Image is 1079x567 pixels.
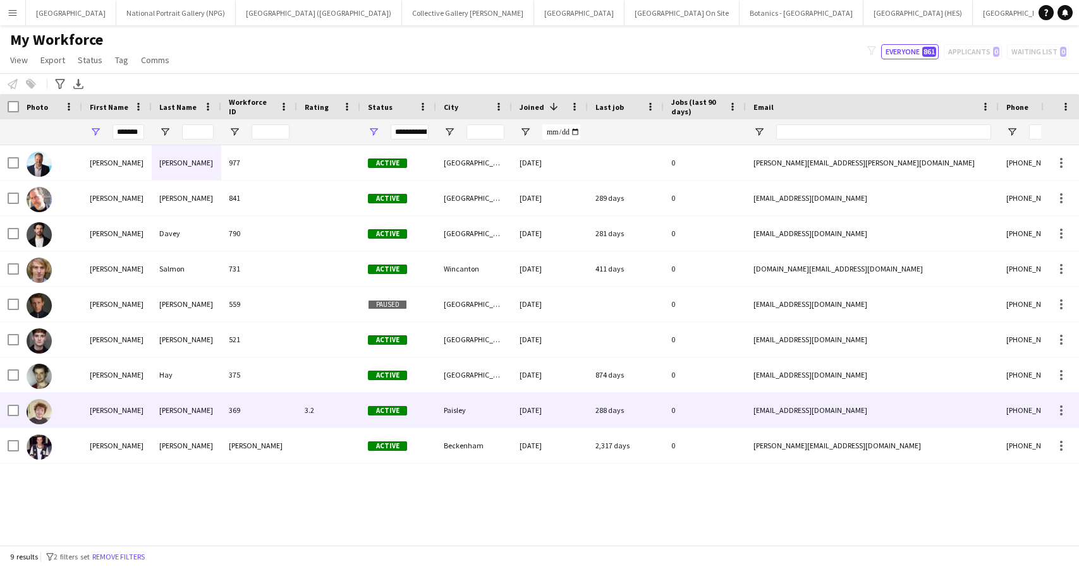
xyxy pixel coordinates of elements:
[444,126,455,138] button: Open Filter Menu
[753,102,774,112] span: Email
[221,428,297,463] div: [PERSON_NAME]
[27,152,52,177] img: Matthew Baylis
[40,54,65,66] span: Export
[542,124,580,140] input: Joined Filter Input
[466,124,504,140] input: City Filter Input
[27,293,52,318] img: MATTHEW THOMAS
[141,54,169,66] span: Comms
[110,52,133,68] a: Tag
[436,145,512,180] div: [GEOGRAPHIC_DATA]
[512,322,588,357] div: [DATE]
[512,357,588,392] div: [DATE]
[588,181,664,215] div: 289 days
[82,357,152,392] div: [PERSON_NAME]
[664,181,746,215] div: 0
[113,124,144,140] input: First Name Filter Input
[27,399,52,424] img: Matthew Jones
[520,102,544,112] span: Joined
[159,102,197,112] span: Last Name
[305,102,329,112] span: Rating
[90,550,147,564] button: Remove filters
[152,181,221,215] div: [PERSON_NAME]
[27,187,52,212] img: Matthew Morris
[78,54,102,66] span: Status
[368,158,407,168] span: Active
[368,335,407,345] span: Active
[664,322,746,357] div: 0
[664,393,746,427] div: 0
[664,357,746,392] div: 0
[152,287,221,321] div: [PERSON_NAME]
[221,357,297,392] div: 375
[588,357,664,392] div: 874 days
[116,1,236,25] button: National Portrait Gallery (NPG)
[27,222,52,248] img: Matthew Davey
[252,124,290,140] input: Workforce ID Filter Input
[776,124,991,140] input: Email Filter Input
[863,1,973,25] button: [GEOGRAPHIC_DATA] (HES)
[26,1,116,25] button: [GEOGRAPHIC_DATA]
[512,216,588,251] div: [DATE]
[54,552,90,561] span: 2 filters set
[368,441,407,451] span: Active
[368,265,407,274] span: Active
[746,216,999,251] div: [EMAIL_ADDRESS][DOMAIN_NAME]
[115,54,128,66] span: Tag
[182,124,214,140] input: Last Name Filter Input
[27,102,48,112] span: Photo
[221,216,297,251] div: 790
[368,406,407,415] span: Active
[436,393,512,427] div: Paisley
[746,145,999,180] div: [PERSON_NAME][EMAIL_ADDRESS][PERSON_NAME][DOMAIN_NAME]
[746,181,999,215] div: [EMAIL_ADDRESS][DOMAIN_NAME]
[512,181,588,215] div: [DATE]
[881,44,939,59] button: Everyone861
[297,393,360,427] div: 3.2
[520,126,531,138] button: Open Filter Menu
[73,52,107,68] a: Status
[1006,126,1018,138] button: Open Filter Menu
[90,126,101,138] button: Open Filter Menu
[512,287,588,321] div: [DATE]
[82,145,152,180] div: [PERSON_NAME]
[588,428,664,463] div: 2,317 days
[512,145,588,180] div: [DATE]
[664,145,746,180] div: 0
[512,251,588,286] div: [DATE]
[436,428,512,463] div: Beckenham
[35,52,70,68] a: Export
[82,251,152,286] div: [PERSON_NAME]
[27,258,52,283] img: Matthew Salmon
[152,216,221,251] div: Davey
[664,428,746,463] div: 0
[368,126,379,138] button: Open Filter Menu
[746,322,999,357] div: [EMAIL_ADDRESS][DOMAIN_NAME]
[236,1,402,25] button: [GEOGRAPHIC_DATA] ([GEOGRAPHIC_DATA])
[152,322,221,357] div: [PERSON_NAME]
[746,357,999,392] div: [EMAIL_ADDRESS][DOMAIN_NAME]
[436,181,512,215] div: [GEOGRAPHIC_DATA]
[436,216,512,251] div: [GEOGRAPHIC_DATA]
[753,126,765,138] button: Open Filter Menu
[159,126,171,138] button: Open Filter Menu
[746,287,999,321] div: [EMAIL_ADDRESS][DOMAIN_NAME]
[368,102,393,112] span: Status
[82,428,152,463] div: [PERSON_NAME]
[71,76,86,92] app-action-btn: Export XLSX
[90,102,128,112] span: First Name
[82,287,152,321] div: [PERSON_NAME]
[625,1,740,25] button: [GEOGRAPHIC_DATA] On Site
[444,102,458,112] span: City
[27,328,52,354] img: Matthew Cobain
[152,357,221,392] div: Hay
[402,1,534,25] button: Collective Gallery [PERSON_NAME]
[436,287,512,321] div: [GEOGRAPHIC_DATA]
[221,181,297,215] div: 841
[746,251,999,286] div: [DOMAIN_NAME][EMAIL_ADDRESS][DOMAIN_NAME]
[588,216,664,251] div: 281 days
[221,145,297,180] div: 977
[664,251,746,286] div: 0
[152,428,221,463] div: [PERSON_NAME]
[152,393,221,427] div: [PERSON_NAME]
[221,251,297,286] div: 731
